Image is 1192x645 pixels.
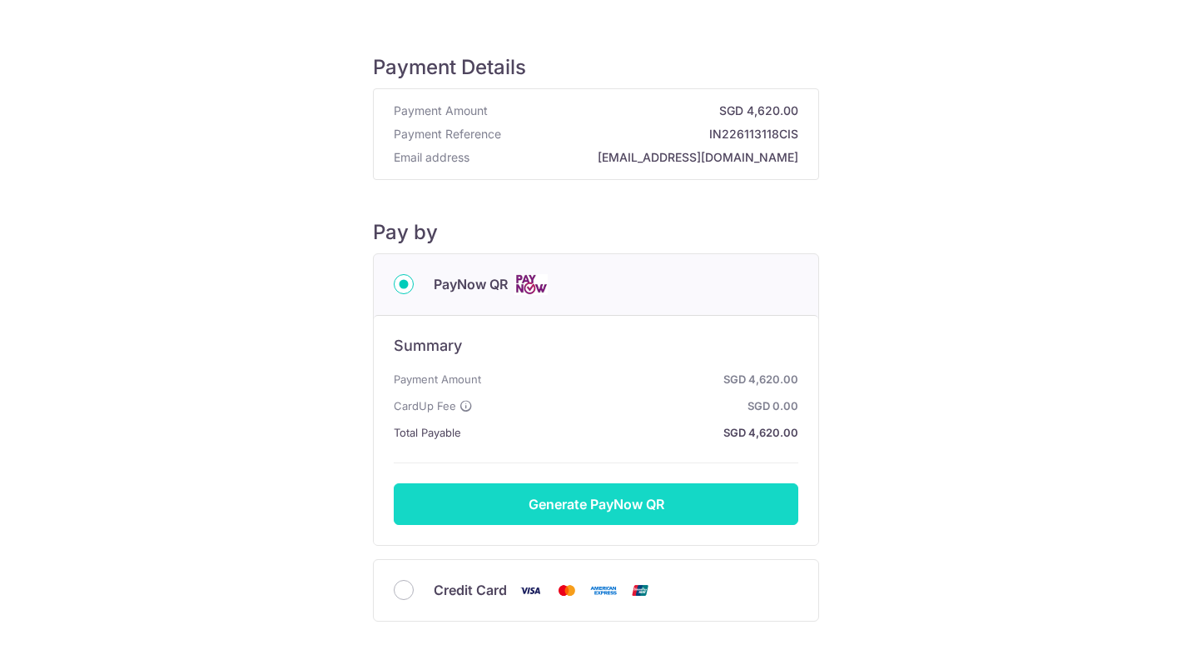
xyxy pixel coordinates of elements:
button: Generate PayNow QR [394,483,798,525]
img: Mastercard [550,580,584,601]
div: Credit Card Visa Mastercard American Express Union Pay [394,580,798,601]
span: Total Payable [394,422,461,442]
img: Union Pay [623,580,657,601]
span: Payment Reference [394,126,501,142]
strong: SGD 4,620.00 [488,369,798,389]
h6: Summary [394,336,798,356]
span: Credit Card [434,580,507,600]
img: Visa [514,580,547,601]
h5: Payment Details [373,55,819,80]
span: Email address [394,149,469,166]
strong: [EMAIL_ADDRESS][DOMAIN_NAME] [476,149,798,166]
div: PayNow QR Cards logo [394,274,798,295]
strong: SGD 4,620.00 [494,102,798,119]
span: CardUp Fee [394,396,456,416]
h5: Pay by [373,220,819,245]
img: Cards logo [514,274,548,295]
strong: IN226113118CIS [508,126,798,142]
strong: SGD 4,620.00 [468,422,798,442]
img: American Express [587,580,620,601]
strong: SGD 0.00 [479,396,798,416]
span: Payment Amount [394,369,481,389]
span: Payment Amount [394,102,488,119]
span: PayNow QR [434,274,508,294]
